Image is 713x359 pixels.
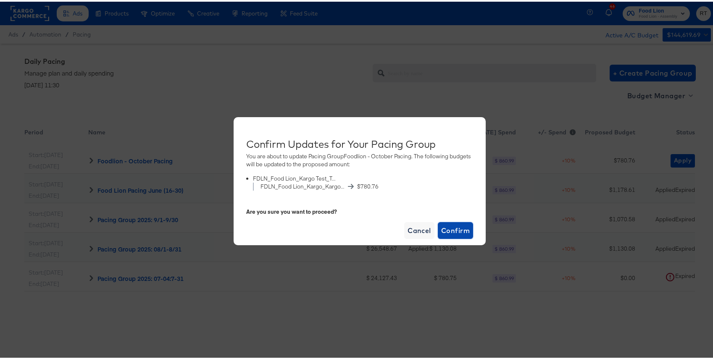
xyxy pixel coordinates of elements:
[438,220,473,237] button: Confirm
[408,223,431,235] span: Cancel
[441,223,470,235] span: Confirm
[246,206,473,214] div: Are you sure you want to proceed?
[246,136,473,148] div: Confirm Updates for Your Pacing Group
[253,173,337,181] div: FDLN_Food Lion_Kargo Test_Traffic_Brand Initiative_March_3.1.25-3.31.25
[404,220,434,237] button: Cancel
[246,151,473,195] div: You are about to update Pacing Group Foodlion - October Pacing . The following budgets will be up...
[357,181,379,189] span: $ 780.76
[260,181,345,189] span: FDLN_Food Lion_Kargo_Kargo Test Budgeting_Traffic_Incremental_March_3.1.25_3.31.25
